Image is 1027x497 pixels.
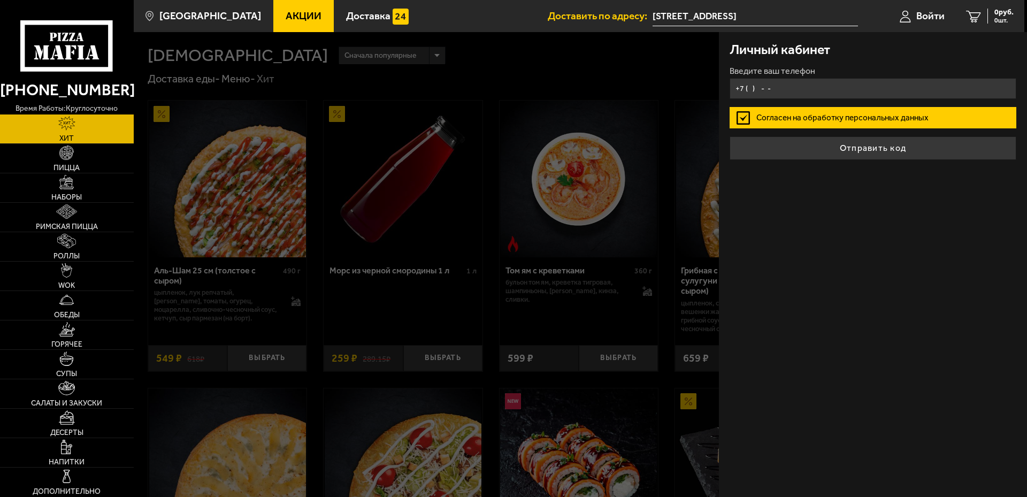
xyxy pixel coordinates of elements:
[994,17,1014,24] span: 0 шт.
[59,135,74,142] span: Хит
[916,11,945,21] span: Войти
[730,136,1016,160] button: Отправить код
[53,164,80,172] span: Пицца
[51,341,82,348] span: Горячее
[994,9,1014,16] span: 0 руб.
[548,11,653,21] span: Доставить по адресу:
[346,11,390,21] span: Доставка
[36,223,98,231] span: Римская пицца
[159,11,261,21] span: [GEOGRAPHIC_DATA]
[56,370,77,378] span: Супы
[31,400,102,407] span: Салаты и закуски
[54,311,80,319] span: Обеды
[653,6,858,26] input: Ваш адрес доставки
[653,6,858,26] span: Пушкинский район, посёлок Шушары, Старорусский проспект, 13к1
[49,458,85,466] span: Напитки
[58,282,75,289] span: WOK
[730,43,830,56] h3: Личный кабинет
[286,11,321,21] span: Акции
[50,429,83,437] span: Десерты
[33,488,101,495] span: Дополнительно
[53,253,80,260] span: Роллы
[730,67,1016,75] label: Введите ваш телефон
[393,9,409,25] img: 15daf4d41897b9f0e9f617042186c801.svg
[51,194,82,201] span: Наборы
[730,107,1016,128] label: Согласен на обработку персональных данных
